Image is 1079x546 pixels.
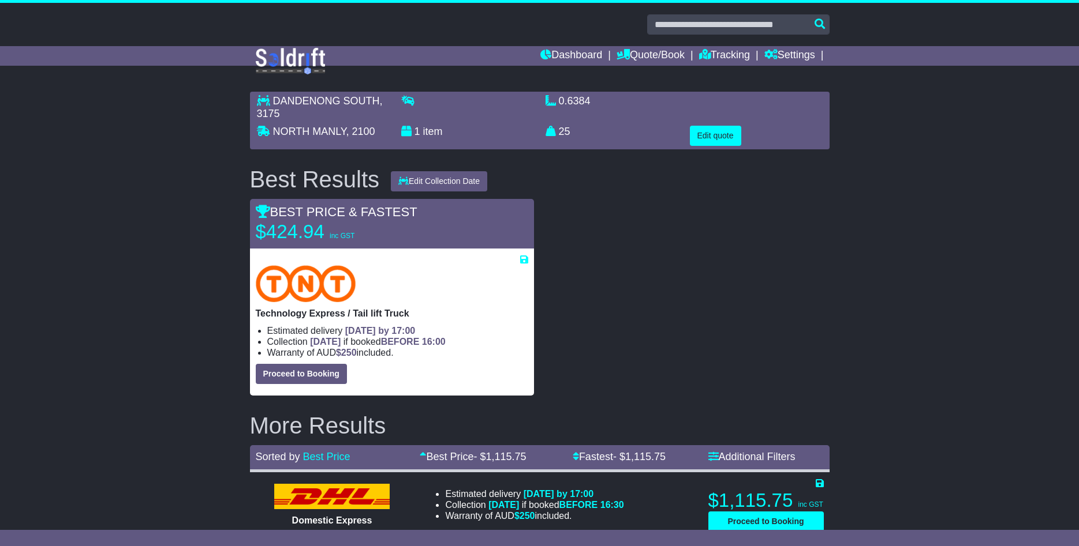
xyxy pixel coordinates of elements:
span: - $ [474,451,527,462]
a: Best Price- $1,115.75 [420,451,526,462]
span: 16:30 [600,500,624,510]
button: Edit quote [690,126,741,146]
li: Estimated delivery [267,325,528,336]
span: [DATE] by 17:00 [524,489,594,499]
span: inc GST [798,500,823,509]
span: BEFORE [381,337,420,347]
p: Technology Express / Tail lift Truck [256,308,528,319]
span: 1,115.75 [625,451,666,462]
span: [DATE] [488,500,519,510]
li: Estimated delivery [445,488,623,499]
a: Dashboard [540,46,602,66]
span: Sorted by [256,451,300,462]
span: - $ [613,451,666,462]
span: 25 [559,126,570,137]
img: DHL: Domestic Express [274,484,390,509]
span: , 3175 [257,95,383,119]
span: if booked [310,337,445,347]
li: Warranty of AUD included. [267,347,528,358]
button: Proceed to Booking [708,511,824,532]
span: BEFORE [559,500,598,510]
span: $ [514,511,535,521]
p: $424.94 [256,220,400,243]
a: Fastest- $1,115.75 [573,451,666,462]
span: [DATE] [310,337,341,347]
span: DANDENONG SOUTH [273,95,380,107]
p: $1,115.75 [708,489,824,512]
a: Settings [764,46,815,66]
img: TNT Domestic: Technology Express / Tail lift Truck [256,265,356,302]
span: 250 [520,511,535,521]
li: Collection [445,499,623,510]
a: Best Price [303,451,350,462]
a: Additional Filters [708,451,796,462]
span: inc GST [330,232,354,240]
span: $ [336,348,357,357]
span: , 2100 [346,126,375,137]
span: 1 [415,126,420,137]
span: 0.6384 [559,95,591,107]
span: NORTH MANLY [273,126,346,137]
li: Warranty of AUD included. [445,510,623,521]
h2: More Results [250,413,830,438]
li: Collection [267,336,528,347]
span: [DATE] by 17:00 [345,326,416,336]
a: Tracking [699,46,750,66]
span: Domestic Express [292,515,372,525]
span: BEST PRICE & FASTEST [256,205,417,219]
a: Quote/Book [617,46,685,66]
button: Proceed to Booking [256,364,347,384]
span: 16:00 [422,337,446,347]
div: Best Results [244,167,386,192]
span: 250 [341,348,357,357]
button: Edit Collection Date [391,171,487,191]
span: 1,115.75 [486,451,527,462]
span: item [423,126,443,137]
span: if booked [488,500,623,510]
